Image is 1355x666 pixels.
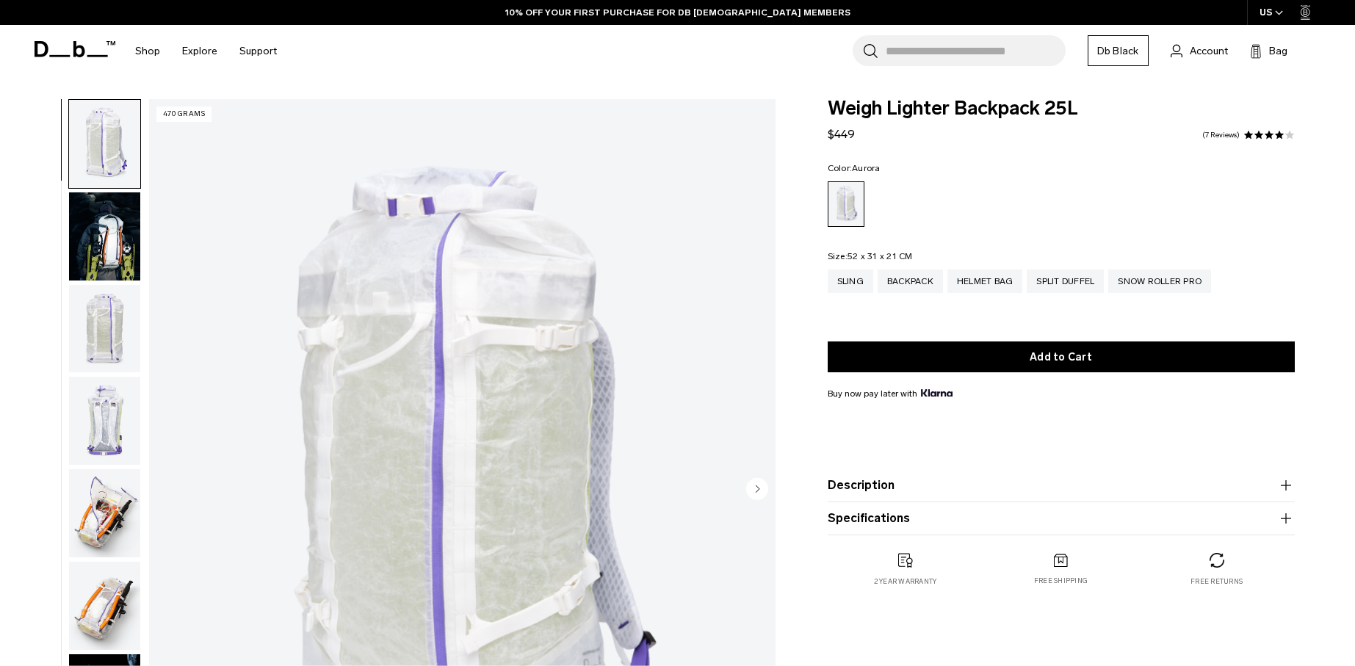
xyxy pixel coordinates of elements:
[69,377,140,465] img: Weigh_Lighter_Backpack_25L_3.png
[68,468,141,558] button: Weigh_Lighter_Backpack_25L_4.png
[947,269,1023,293] a: Helmet Bag
[156,106,212,122] p: 470 grams
[828,99,1295,118] span: Weigh Lighter Backpack 25L
[69,562,140,650] img: Weigh_Lighter_Backpack_25L_5.png
[1190,576,1243,587] p: Free returns
[828,477,1295,494] button: Description
[828,341,1295,372] button: Add to Cart
[69,469,140,557] img: Weigh_Lighter_Backpack_25L_4.png
[921,389,953,397] img: {"height" => 20, "alt" => "Klarna"}
[1171,42,1228,59] a: Account
[852,163,881,173] span: Aurora
[1088,35,1149,66] a: Db Black
[828,387,953,400] span: Buy now pay later with
[828,181,864,227] a: Aurora
[68,561,141,651] button: Weigh_Lighter_Backpack_25L_5.png
[828,252,913,261] legend: Size:
[1034,576,1088,586] p: Free shipping
[68,376,141,466] button: Weigh_Lighter_Backpack_25L_3.png
[69,192,140,280] img: Weigh_Lighter_Backpack_25L_Lifestyle_new.png
[124,25,288,77] nav: Main Navigation
[1027,269,1104,293] a: Split Duffel
[746,477,768,502] button: Next slide
[505,6,850,19] a: 10% OFF YOUR FIRST PURCHASE FOR DB [DEMOGRAPHIC_DATA] MEMBERS
[878,269,943,293] a: Backpack
[68,192,141,281] button: Weigh_Lighter_Backpack_25L_Lifestyle_new.png
[1250,42,1287,59] button: Bag
[828,269,873,293] a: Sling
[828,127,855,141] span: $449
[874,576,937,587] p: 2 year warranty
[828,510,1295,527] button: Specifications
[69,285,140,373] img: Weigh_Lighter_Backpack_25L_2.png
[848,251,913,261] span: 52 x 31 x 21 CM
[1269,43,1287,59] span: Bag
[1108,269,1211,293] a: Snow Roller Pro
[182,25,217,77] a: Explore
[68,99,141,189] button: Weigh_Lighter_Backpack_25L_1.png
[135,25,160,77] a: Shop
[239,25,277,77] a: Support
[1190,43,1228,59] span: Account
[68,284,141,374] button: Weigh_Lighter_Backpack_25L_2.png
[69,100,140,188] img: Weigh_Lighter_Backpack_25L_1.png
[1202,131,1240,139] a: 7 reviews
[828,164,881,173] legend: Color:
